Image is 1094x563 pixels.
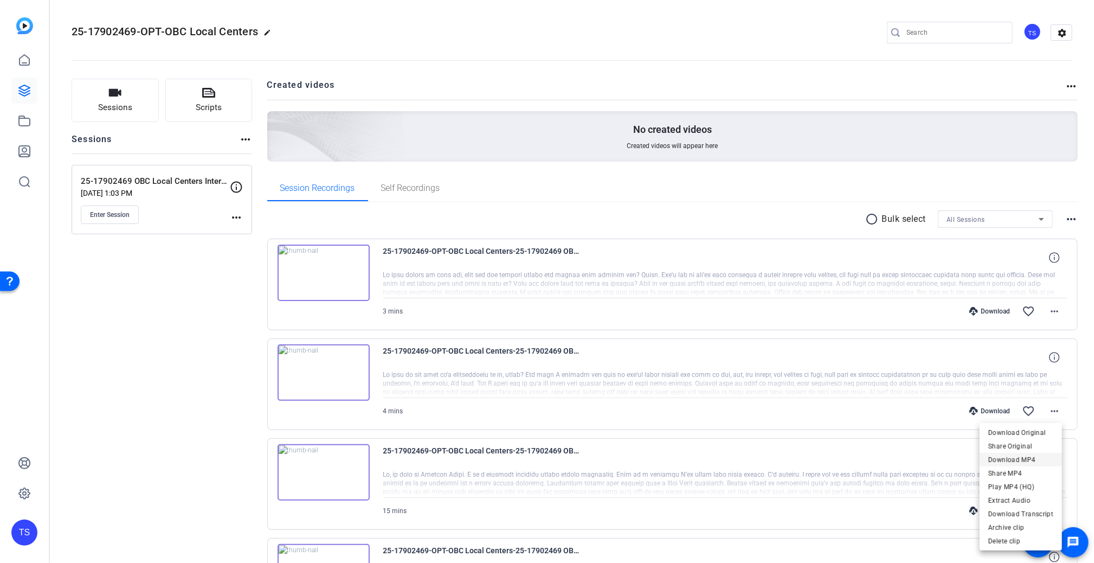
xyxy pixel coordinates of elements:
[988,426,1053,439] span: Download Original
[988,521,1053,534] span: Archive clip
[988,440,1053,453] span: Share Original
[988,494,1053,507] span: Extract Audio
[988,535,1053,548] span: Delete clip
[988,481,1053,494] span: Play MP4 (HQ)
[988,453,1053,466] span: Download MP4
[988,467,1053,480] span: Share MP4
[988,508,1053,521] span: Download Transcript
